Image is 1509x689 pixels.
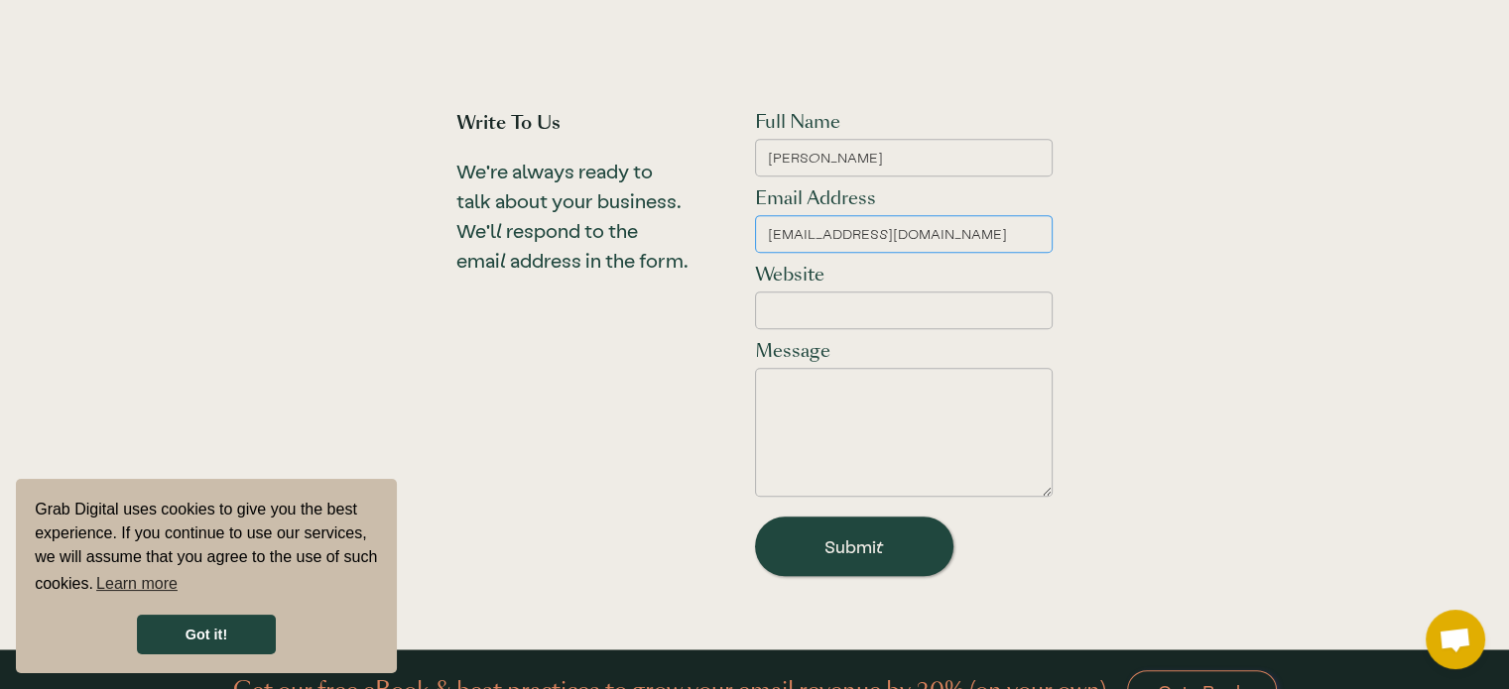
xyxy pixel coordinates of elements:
div: cookieconsent [16,479,397,673]
form: Email Form [755,110,1054,576]
a: learn more about cookies [93,569,181,599]
label: Message [755,339,1054,363]
label: Email Address [755,186,1054,210]
label: Website [755,263,1054,287]
a: dismiss cookie message [137,615,276,654]
input: Submit [755,517,953,576]
div: Open chat [1426,610,1485,669]
label: Full Name [755,110,1054,134]
div: Write to Us [456,110,689,136]
span: Grab Digital uses cookies to give you the best experience. If you continue to use our services, w... [35,498,378,599]
h3: We're always ready to talk about your business. We'll respond to the email address in the form. [456,156,689,275]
